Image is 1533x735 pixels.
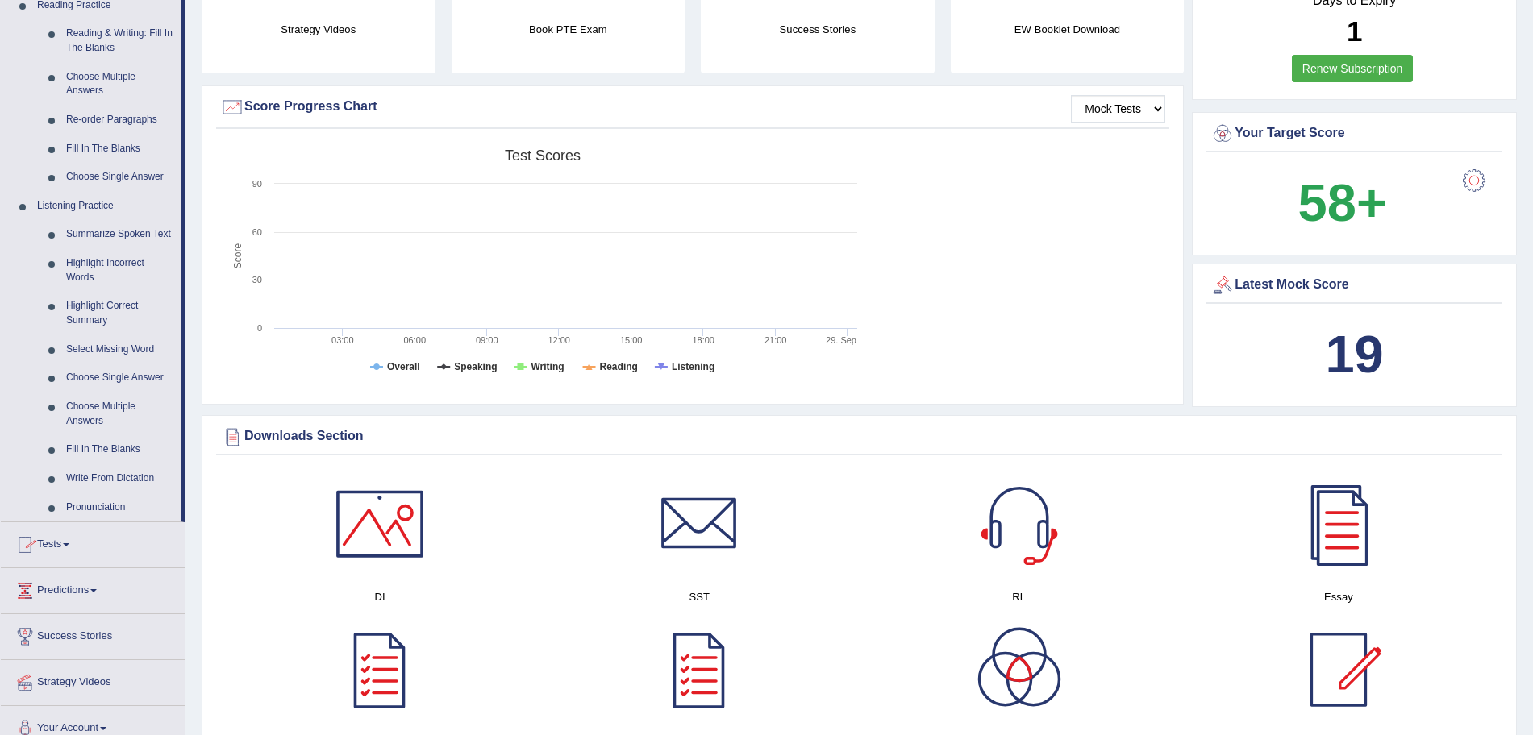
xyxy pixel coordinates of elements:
b: 1 [1347,15,1362,47]
tspan: Speaking [454,361,497,372]
h4: RL [868,588,1171,605]
a: Select Missing Word [59,335,181,364]
a: Choose Multiple Answers [59,63,181,106]
a: Predictions [1,568,185,608]
a: Choose Single Answer [59,363,181,392]
a: Success Stories [1,614,185,654]
a: Write From Dictation [59,464,181,493]
a: Fill In The Blanks [59,435,181,464]
text: 03:00 [331,335,354,345]
h4: SST [548,588,851,605]
text: 18:00 [692,335,714,345]
a: Summarize Spoken Text [59,220,181,249]
a: Renew Subscription [1292,55,1414,82]
h4: Essay [1187,588,1490,605]
h4: Success Stories [701,21,935,38]
tspan: 29. Sep [826,335,856,345]
h4: Book PTE Exam [452,21,685,38]
a: Highlight Incorrect Words [59,249,181,292]
div: Latest Mock Score [1210,273,1498,297]
div: Score Progress Chart [220,95,1165,119]
b: 19 [1325,325,1383,384]
tspan: Reading [600,361,638,372]
a: Highlight Correct Summary [59,292,181,334]
b: 58+ [1298,173,1387,232]
text: 09:00 [476,335,498,345]
h4: DI [228,588,531,605]
tspan: Score [232,243,244,269]
text: 90 [252,179,262,189]
a: Fill In The Blanks [59,135,181,164]
tspan: Writing [531,361,564,372]
text: 21:00 [764,335,787,345]
text: 06:00 [404,335,427,345]
text: 0 [257,323,262,333]
div: Your Target Score [1210,122,1498,146]
a: Choose Multiple Answers [59,392,181,435]
a: Tests [1,522,185,563]
text: 60 [252,227,262,237]
a: Listening Practice [30,192,181,221]
tspan: Listening [672,361,714,372]
h4: EW Booklet Download [951,21,1185,38]
a: Strategy Videos [1,660,185,700]
text: 30 [252,275,262,284]
text: 15:00 [620,335,643,345]
a: Reading & Writing: Fill In The Blanks [59,19,181,62]
text: 12:00 [548,335,570,345]
div: Downloads Section [220,425,1498,449]
tspan: Test scores [505,147,581,164]
a: Pronunciation [59,493,181,522]
h4: Strategy Videos [202,21,435,38]
a: Re-order Paragraphs [59,106,181,135]
a: Choose Single Answer [59,163,181,192]
tspan: Overall [387,361,420,372]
